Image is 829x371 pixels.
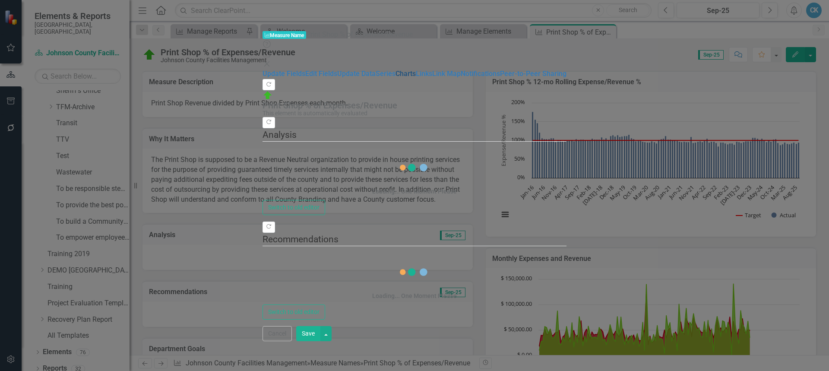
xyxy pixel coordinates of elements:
a: Links [416,70,432,78]
a: Charts [396,70,416,78]
a: Notifications [461,70,500,78]
button: Cancel [263,326,292,341]
div: Loading... One Moment Please [372,292,457,300]
div: This element is automatically evaluated [263,110,562,117]
button: Save [296,326,320,341]
a: Edit Fields [305,70,337,78]
span: Measure Name [263,31,306,39]
span: Print Shop % of Expenses/Revenue [306,30,413,38]
a: Peer-to-Peer Sharing [500,70,566,78]
legend: Recommendations [263,233,566,246]
div: Print Shop % of Expenses/Revenue [263,101,562,110]
div: Loading... One Moment Please [372,187,457,196]
a: Update Data [337,70,376,78]
a: Update Fields [263,70,305,78]
a: Link Map [432,70,461,78]
img: On Target [263,90,273,101]
legend: Analysis [263,128,566,142]
a: Series [376,70,396,78]
button: Switch to old editor [263,200,325,215]
button: Switch to old editor [263,304,325,320]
